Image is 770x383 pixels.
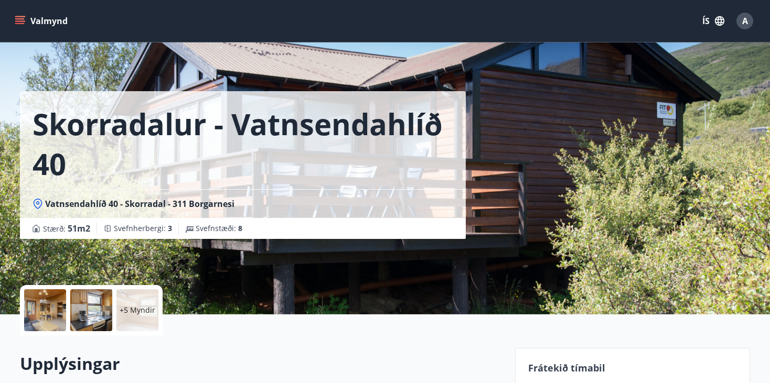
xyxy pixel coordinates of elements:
[742,15,748,27] span: A
[68,223,90,234] span: 51 m2
[33,104,453,183] h1: Skorradalur - Vatnsendahlíð 40
[43,222,90,235] span: Stærð :
[697,12,730,30] button: ÍS
[20,352,502,375] h2: Upplýsingar
[120,305,155,315] p: +5 Myndir
[238,223,242,233] span: 8
[45,198,234,210] span: Vatnsendahlíð 40 - Skorradal - 311 Borgarnesi
[114,223,172,234] span: Svefnherbergi :
[732,8,757,34] button: A
[168,223,172,233] span: 3
[528,361,737,375] p: Frátekið tímabil
[13,12,72,30] button: menu
[196,223,242,234] span: Svefnstæði :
